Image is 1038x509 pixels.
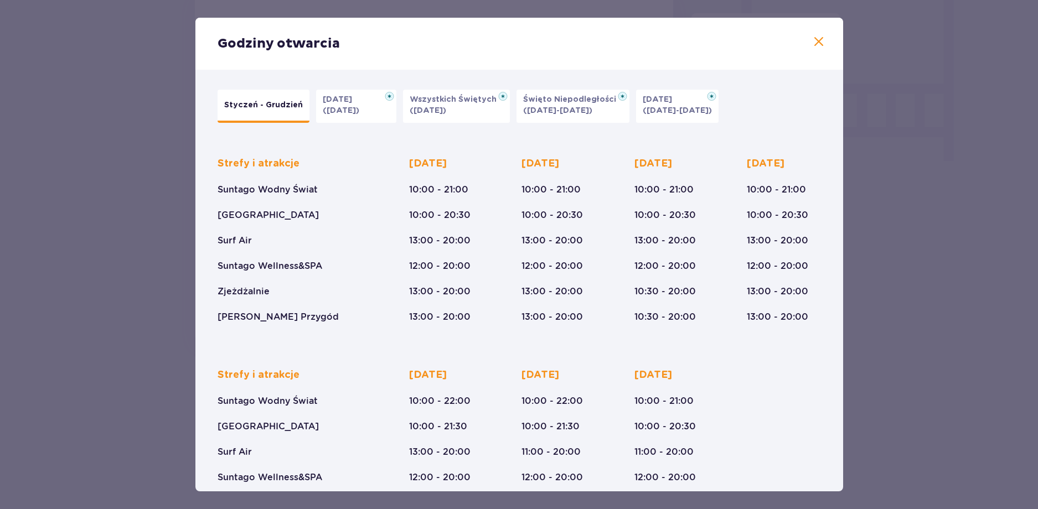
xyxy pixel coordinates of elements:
p: 12:00 - 20:00 [634,260,696,272]
p: 10:00 - 21:30 [409,420,467,433]
p: 12:00 - 20:00 [747,260,808,272]
p: Surf Air [218,446,252,458]
p: Suntago Wellness&SPA [218,471,322,484]
p: [GEOGRAPHIC_DATA] [218,209,319,221]
p: 12:00 - 20:00 [521,471,583,484]
p: 10:00 - 20:30 [634,209,696,221]
p: 13:00 - 20:00 [409,446,471,458]
p: 12:00 - 20:00 [521,260,583,272]
p: 10:00 - 20:30 [747,209,808,221]
p: Strefy i atrakcje [218,368,299,382]
p: 10:00 - 22:00 [521,395,583,407]
p: 10:00 - 20:30 [521,209,583,221]
p: [DATE] [409,157,447,170]
p: 10:00 - 21:00 [634,184,694,196]
p: ([DATE]) [410,105,446,116]
p: Suntago Wodny Świat [218,395,318,407]
p: 11:00 - 20:00 [521,446,581,458]
button: [DATE]([DATE]) [316,90,396,123]
p: Suntago Wellness&SPA [218,260,322,272]
p: Suntago Wodny Świat [218,184,318,196]
p: [DATE] [643,94,679,105]
p: ([DATE]-[DATE]) [523,105,592,116]
p: [DATE] [747,157,784,170]
p: 13:00 - 20:00 [409,311,471,323]
p: Styczeń - Grudzień [224,100,303,111]
p: [DATE] [521,368,559,382]
p: 10:30 - 20:00 [634,311,696,323]
p: 13:00 - 20:00 [521,311,583,323]
p: 10:00 - 20:30 [409,209,471,221]
p: 12:00 - 20:00 [634,471,696,484]
p: Surf Air [218,235,252,247]
p: ([DATE]-[DATE]) [643,105,712,116]
button: Styczeń - Grudzień [218,90,309,123]
p: [GEOGRAPHIC_DATA] [218,420,319,433]
p: 13:00 - 20:00 [747,311,808,323]
p: Godziny otwarcia [218,35,340,52]
p: 10:30 - 20:00 [634,285,696,298]
button: Wszystkich Świętych([DATE]) [403,90,510,123]
p: Wszystkich Świętych [410,94,503,105]
p: 10:00 - 22:00 [409,395,471,407]
p: 13:00 - 20:00 [409,285,471,298]
p: Strefy i atrakcje [218,157,299,170]
p: 11:00 - 20:00 [634,446,694,458]
p: Święto Niepodległości [523,94,623,105]
p: 13:00 - 20:00 [521,285,583,298]
p: 10:00 - 20:30 [634,420,696,433]
p: 13:00 - 20:00 [747,285,808,298]
p: 10:00 - 21:30 [521,420,580,433]
p: [DATE] [634,157,672,170]
p: [DATE] [634,368,672,382]
button: [DATE]([DATE]-[DATE]) [636,90,719,123]
p: 13:00 - 20:00 [409,235,471,247]
p: [DATE] [323,94,359,105]
p: 10:00 - 21:00 [409,184,468,196]
p: 10:00 - 21:00 [521,184,581,196]
p: Zjeżdżalnie [218,285,270,298]
p: 12:00 - 20:00 [409,471,471,484]
p: 13:00 - 20:00 [634,235,696,247]
button: Święto Niepodległości([DATE]-[DATE]) [517,90,629,123]
p: [DATE] [521,157,559,170]
p: 10:00 - 21:00 [747,184,806,196]
p: [PERSON_NAME] Przygód [218,311,339,323]
p: 13:00 - 20:00 [747,235,808,247]
p: ([DATE]) [323,105,359,116]
p: 10:00 - 21:00 [634,395,694,407]
p: 12:00 - 20:00 [409,260,471,272]
p: [DATE] [409,368,447,382]
p: 13:00 - 20:00 [521,235,583,247]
